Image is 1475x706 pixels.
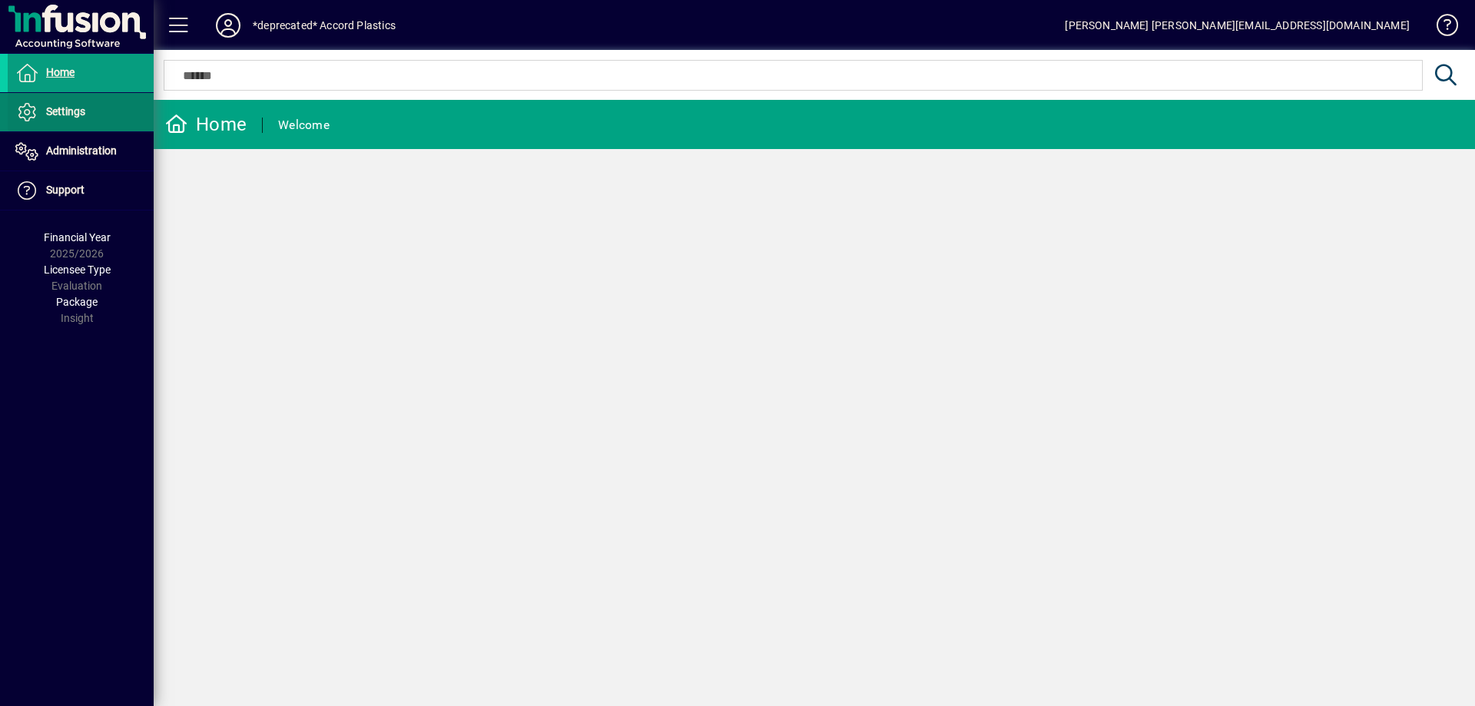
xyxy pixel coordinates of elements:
[1065,13,1410,38] div: [PERSON_NAME] [PERSON_NAME][EMAIL_ADDRESS][DOMAIN_NAME]
[253,13,396,38] div: *deprecated* Accord Plastics
[8,132,154,171] a: Administration
[165,112,247,137] div: Home
[46,144,117,157] span: Administration
[8,171,154,210] a: Support
[44,231,111,244] span: Financial Year
[56,296,98,308] span: Package
[278,113,330,138] div: Welcome
[1425,3,1456,53] a: Knowledge Base
[46,66,75,78] span: Home
[46,184,85,196] span: Support
[204,12,253,39] button: Profile
[46,105,85,118] span: Settings
[8,93,154,131] a: Settings
[44,264,111,276] span: Licensee Type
